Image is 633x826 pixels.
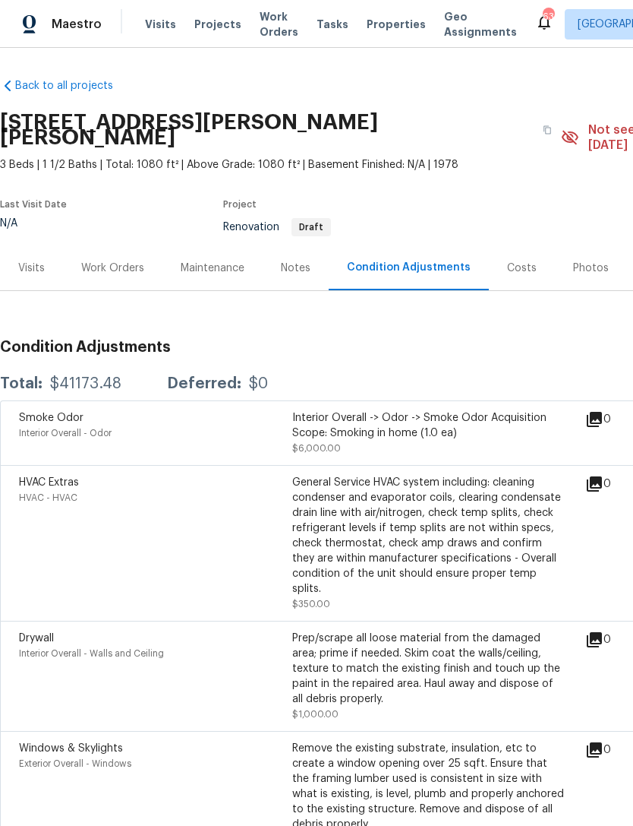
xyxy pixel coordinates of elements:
[292,475,565,597] div: General Service HVAC system including: cleaning condenser and evaporator coils, clearing condensa...
[19,429,112,438] span: Interior Overall - Odor
[18,261,45,276] div: Visits
[292,710,339,719] span: $1,000.00
[347,260,471,275] div: Condition Adjustments
[19,759,131,768] span: Exterior Overall - Windows
[260,9,298,40] span: Work Orders
[292,600,330,609] span: $350.00
[181,261,244,276] div: Maintenance
[194,17,241,32] span: Projects
[167,376,241,391] div: Deferred:
[292,444,341,453] span: $6,000.00
[573,261,609,276] div: Photos
[223,222,331,233] span: Renovation
[534,116,561,144] button: Copy Address
[223,200,257,209] span: Project
[293,223,329,232] span: Draft
[19,649,164,658] span: Interior Overall - Walls and Ceiling
[19,633,54,644] span: Drywall
[292,410,565,441] div: Interior Overall -> Odor -> Smoke Odor Acquisition Scope: Smoking in home (1.0 ea)
[281,261,310,276] div: Notes
[19,493,77,502] span: HVAC - HVAC
[543,9,553,24] div: 63
[81,261,144,276] div: Work Orders
[367,17,426,32] span: Properties
[19,413,83,423] span: Smoke Odor
[249,376,268,391] div: $0
[19,743,123,754] span: Windows & Skylights
[316,19,348,30] span: Tasks
[52,17,102,32] span: Maestro
[444,9,517,40] span: Geo Assignments
[145,17,176,32] span: Visits
[507,261,537,276] div: Costs
[50,376,121,391] div: $41173.48
[292,631,565,707] div: Prep/scrape all loose material from the damaged area; prime if needed. Skim coat the walls/ceilin...
[19,477,79,488] span: HVAC Extras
